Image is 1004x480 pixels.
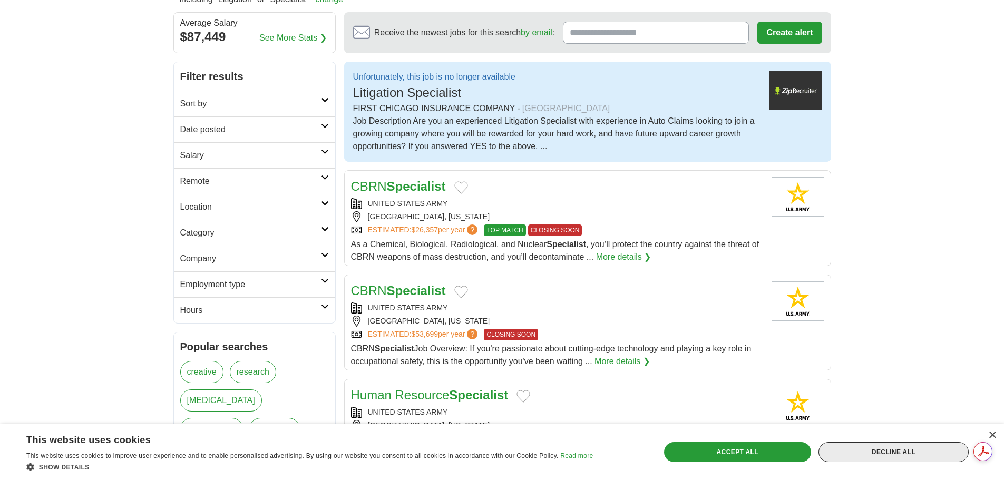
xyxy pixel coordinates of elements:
a: Remote [174,168,335,194]
h2: Location [180,201,321,213]
button: Create alert [757,22,822,44]
a: Hours [174,297,335,323]
button: Add to favorite jobs [516,390,530,403]
a: CBRNSpecialist [351,283,446,298]
span: ? [467,224,477,235]
div: Average Salary [180,19,329,27]
a: Location [174,194,335,220]
a: More details ❯ [596,251,651,263]
img: ZipRecruiter logo [769,71,822,110]
span: Litigation Specialist [353,85,461,100]
a: UNITED STATES ARMY [368,408,448,416]
a: ESTIMATED:$53,699per year? [368,329,480,340]
a: UNITED STATES ARMY [368,303,448,312]
a: Company [174,246,335,271]
div: $87,449 [180,27,329,46]
h2: Hours [180,304,321,317]
span: $53,699 [411,330,438,338]
div: [GEOGRAPHIC_DATA], [US_STATE] [351,316,763,327]
span: Receive the newest jobs for this search : [374,26,554,39]
a: [MEDICAL_DATA] [180,389,262,412]
h2: Company [180,252,321,265]
a: CBRNSpecialist [351,179,446,193]
button: Add to favorite jobs [454,181,468,194]
img: United States Army logo [772,281,824,321]
strong: Specialist [387,179,446,193]
h2: Salary [180,149,321,162]
h2: Popular searches [180,339,329,355]
div: FIRST CHICAGO INSURANCE COMPANY [353,102,761,115]
a: by email [521,28,552,37]
span: - [517,102,520,115]
span: TOP MATCH [484,224,525,236]
span: $26,357 [411,226,438,234]
img: United States Army logo [772,386,824,425]
div: This website uses cookies [26,430,567,446]
a: More details ❯ [594,355,650,368]
div: Accept all [664,442,811,462]
a: creative [180,361,223,383]
a: Read more, opens a new window [560,452,593,459]
a: See More Stats ❯ [259,32,327,44]
a: Category [174,220,335,246]
span: This website uses cookies to improve user experience and to enable personalised advertising. By u... [26,452,559,459]
a: front desk [249,418,300,440]
a: Sort by [174,91,335,116]
h2: Sort by [180,97,321,110]
a: Employment type [174,271,335,297]
div: Close [988,432,996,439]
a: UNITED STATES ARMY [368,199,448,208]
strong: Specialist [375,344,414,353]
h2: Filter results [174,62,335,91]
h2: Date posted [180,123,321,136]
div: [GEOGRAPHIC_DATA], [US_STATE] [351,211,763,222]
div: Decline all [818,442,969,462]
a: Human ResourceSpecialist [351,388,509,402]
a: research [230,361,276,383]
div: Show details [26,462,593,472]
span: CBRN Job Overview: If you're passionate about cutting-edge technology and playing a key role in o... [351,344,752,366]
a: data scientist [180,418,243,440]
button: Add to favorite jobs [454,286,468,298]
h2: Remote [180,175,321,188]
img: United States Army logo [772,177,824,217]
div: [GEOGRAPHIC_DATA], [US_STATE] [351,420,763,431]
strong: Specialist [387,283,446,298]
a: Date posted [174,116,335,142]
span: CLOSING SOON [484,329,538,340]
a: ESTIMATED:$26,357per year? [368,224,480,236]
span: Show details [39,464,90,471]
div: Job Description Are you an experienced Litigation Specialist with experience in Auto Claims looki... [353,115,761,153]
strong: Specialist [449,388,508,402]
strong: Specialist [547,240,586,249]
a: Salary [174,142,335,168]
div: [GEOGRAPHIC_DATA] [522,102,610,115]
span: As a Chemical, Biological, Radiological, and Nuclear , you’ll protect the country against the thr... [351,240,759,261]
h2: Category [180,227,321,239]
h2: Employment type [180,278,321,291]
p: Unfortunately, this job is no longer available [353,71,515,83]
span: ? [467,329,477,339]
span: CLOSING SOON [528,224,582,236]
